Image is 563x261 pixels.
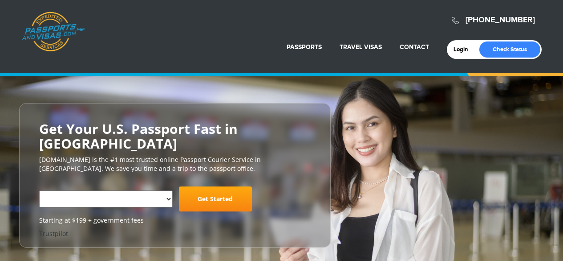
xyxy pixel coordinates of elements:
a: Contact [400,43,429,51]
p: [DOMAIN_NAME] is the #1 most trusted online Passport Courier Service in [GEOGRAPHIC_DATA]. We sav... [39,155,311,173]
a: Get Started [179,186,252,211]
a: [PHONE_NUMBER] [466,15,535,25]
h2: Get Your U.S. Passport Fast in [GEOGRAPHIC_DATA] [39,121,311,151]
a: Trustpilot [39,229,68,238]
span: Starting at $199 + government fees [39,216,311,225]
a: Travel Visas [340,43,382,51]
a: Login [454,46,474,53]
a: Passports [287,43,322,51]
a: Passports & [DOMAIN_NAME] [22,12,85,52]
a: Check Status [479,41,540,58]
